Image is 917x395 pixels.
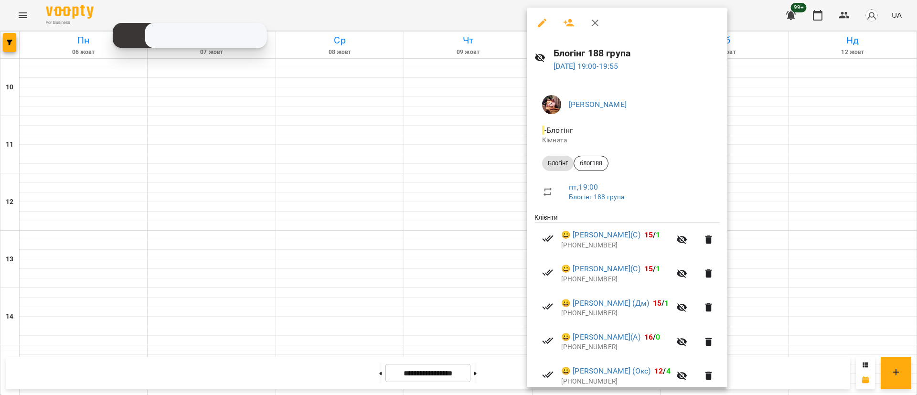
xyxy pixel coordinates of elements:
span: блог188 [574,159,608,168]
span: 1 [664,299,669,308]
span: 0 [656,332,660,342]
b: / [654,366,671,375]
a: 😀 [PERSON_NAME] (Окс) [561,365,650,377]
span: 15 [644,230,653,239]
b: / [653,299,669,308]
a: Блогінг 188 група [569,193,625,201]
p: [PHONE_NUMBER] [561,275,671,284]
b: / [644,264,661,273]
a: 😀 [PERSON_NAME](С) [561,263,640,275]
span: 1 [656,230,660,239]
svg: Візит сплачено [542,233,554,244]
a: 😀 [PERSON_NAME](А) [561,331,640,343]
span: 4 [666,366,671,375]
p: [PHONE_NUMBER] [561,342,671,352]
p: [PHONE_NUMBER] [561,241,671,250]
svg: Візит сплачено [542,301,554,312]
a: [DATE] 19:00-19:55 [554,62,618,71]
span: 1 [656,264,660,273]
a: 😀 [PERSON_NAME](С) [561,229,640,241]
p: [PHONE_NUMBER] [561,377,671,386]
a: пт , 19:00 [569,182,598,192]
span: 15 [644,264,653,273]
span: - Блогінг [542,126,575,135]
b: / [644,230,661,239]
p: Кімната [542,136,712,145]
a: 😀 [PERSON_NAME] (Дм) [561,298,649,309]
span: Блогінг [542,159,574,168]
span: 12 [654,366,663,375]
p: [PHONE_NUMBER] [561,309,671,318]
h6: Блогінг 188 група [554,46,720,61]
a: [PERSON_NAME] [569,100,627,109]
svg: Візит сплачено [542,335,554,346]
b: / [644,332,661,342]
svg: Візит сплачено [542,369,554,380]
span: 16 [644,332,653,342]
span: 15 [653,299,661,308]
div: блог188 [574,156,608,171]
img: 2a048b25d2e557de8b1a299ceab23d88.jpg [542,95,561,114]
svg: Візит сплачено [542,267,554,278]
